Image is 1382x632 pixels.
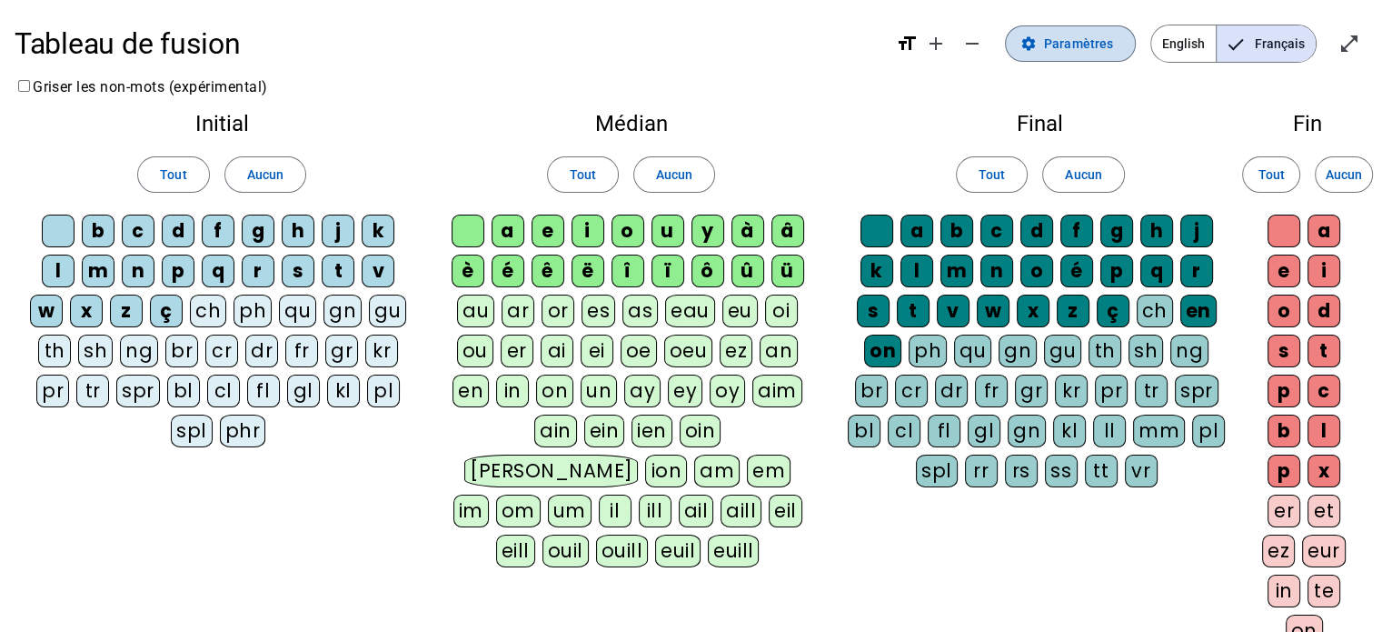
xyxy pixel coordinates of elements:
div: eur [1302,535,1346,567]
div: ph [234,295,272,327]
div: au [457,295,494,327]
div: é [492,255,524,287]
div: ain [534,415,577,447]
div: f [1060,215,1093,247]
button: Aucun [1042,156,1124,193]
div: ar [502,295,534,327]
div: gn [999,335,1037,367]
div: ien [631,415,672,447]
div: v [362,255,394,287]
div: l [1307,415,1340,447]
div: ion [645,455,687,487]
div: ei [581,335,613,367]
div: cl [207,375,240,407]
div: aill [721,495,761,527]
div: vr [1125,455,1158,487]
span: Aucun [247,164,283,186]
div: s [857,295,890,327]
div: spl [916,455,958,487]
div: um [548,495,592,527]
div: fl [928,415,960,447]
div: ï [651,255,684,287]
div: f [202,215,234,247]
div: é [1060,255,1093,287]
div: qu [954,335,991,367]
div: es [582,295,615,327]
div: c [1307,375,1340,407]
span: Aucun [656,164,692,186]
div: aim [752,375,802,407]
div: e [1268,255,1300,287]
div: gn [1008,415,1046,447]
div: kr [1055,375,1088,407]
div: ss [1045,455,1078,487]
div: gn [323,295,362,327]
div: dr [245,335,278,367]
span: Tout [1258,164,1284,186]
input: Griser les non-mots (expérimental) [18,80,30,92]
div: sh [1128,335,1163,367]
div: ü [771,255,804,287]
button: Aucun [633,156,715,193]
div: w [30,295,63,327]
div: on [864,335,901,367]
div: gl [968,415,1000,447]
div: am [694,455,740,487]
div: pr [1095,375,1128,407]
div: a [492,215,524,247]
div: d [1307,295,1340,327]
div: è [452,255,484,287]
div: em [747,455,790,487]
div: e [532,215,564,247]
span: Tout [160,164,186,186]
div: r [1180,255,1213,287]
div: gu [1044,335,1081,367]
div: j [322,215,354,247]
button: Augmenter la taille de la police [918,25,954,62]
div: oe [621,335,657,367]
button: Tout [137,156,209,193]
div: th [38,335,71,367]
div: t [322,255,354,287]
div: kl [327,375,360,407]
div: tr [76,375,109,407]
span: Paramètres [1044,33,1113,55]
h2: Initial [29,113,414,135]
div: p [162,255,194,287]
div: mm [1133,415,1185,447]
div: ê [532,255,564,287]
div: v [937,295,969,327]
div: fr [285,335,318,367]
div: ch [190,295,226,327]
div: m [82,255,114,287]
div: tr [1135,375,1168,407]
div: p [1100,255,1133,287]
div: en [1180,295,1217,327]
mat-icon: remove [961,33,983,55]
div: ch [1137,295,1173,327]
span: Aucun [1065,164,1101,186]
div: m [940,255,973,287]
div: rs [1005,455,1038,487]
div: x [1307,455,1340,487]
h2: Médian [443,113,818,135]
div: gr [1015,375,1048,407]
div: eu [722,295,758,327]
div: oi [765,295,798,327]
div: h [1140,215,1173,247]
div: q [202,255,234,287]
div: kl [1053,415,1086,447]
button: Tout [1242,156,1300,193]
div: g [1100,215,1133,247]
span: English [1151,25,1216,62]
div: k [362,215,394,247]
div: u [651,215,684,247]
div: l [42,255,75,287]
div: x [1017,295,1049,327]
div: l [900,255,933,287]
div: phr [220,415,266,447]
div: gr [325,335,358,367]
div: ai [541,335,573,367]
div: spl [171,415,213,447]
div: spr [116,375,160,407]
